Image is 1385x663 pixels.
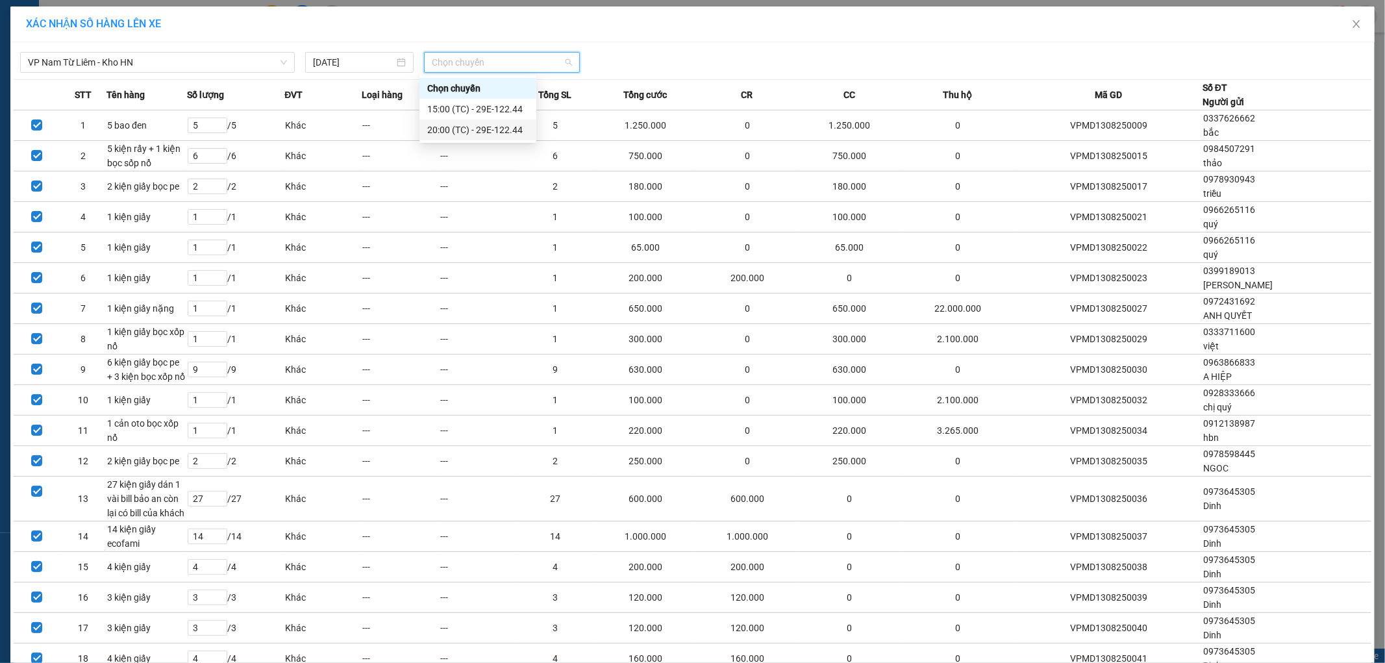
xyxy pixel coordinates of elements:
[284,552,362,582] td: Khác
[1016,416,1203,446] td: VPMD1308250034
[106,446,187,477] td: 2 kiện giấy bọc pe
[187,416,284,446] td: / 1
[362,202,439,232] td: ---
[1016,385,1203,416] td: VPMD1308250032
[594,141,696,171] td: 750.000
[1203,310,1252,321] span: ANH QUYẾT
[284,446,362,477] td: Khác
[187,263,284,294] td: / 1
[284,385,362,416] td: Khác
[1203,630,1221,640] span: Dinh
[362,582,439,613] td: ---
[799,263,901,294] td: 0
[1203,174,1255,184] span: 0978930943
[1351,19,1362,29] span: close
[799,324,901,355] td: 300.000
[799,294,901,324] td: 650.000
[362,613,439,644] td: ---
[284,582,362,613] td: Khác
[1203,463,1229,473] span: NGOC
[594,477,696,521] td: 600.000
[284,263,362,294] td: Khác
[742,88,753,102] span: CR
[187,552,284,582] td: / 4
[696,446,798,477] td: 0
[696,232,798,263] td: 0
[60,477,107,521] td: 13
[1203,402,1232,412] span: chị quý
[60,171,107,202] td: 3
[1203,144,1255,154] span: 0984507291
[594,294,696,324] td: 650.000
[1016,446,1203,477] td: VPMD1308250035
[362,171,439,202] td: ---
[1016,202,1203,232] td: VPMD1308250021
[60,446,107,477] td: 12
[594,521,696,552] td: 1.000.000
[594,446,696,477] td: 250.000
[799,355,901,385] td: 630.000
[60,613,107,644] td: 17
[1016,141,1203,171] td: VPMD1308250015
[60,232,107,263] td: 5
[1203,501,1221,511] span: Dinh
[187,88,224,102] span: Số lượng
[284,521,362,552] td: Khác
[901,110,1015,141] td: 0
[1203,371,1232,382] span: A HIỆP
[1203,327,1255,337] span: 0333711600
[1203,113,1255,123] span: 0337626662
[284,171,362,202] td: Khác
[1203,538,1221,549] span: Dinh
[799,141,901,171] td: 750.000
[106,552,187,582] td: 4 kiện giấy
[440,613,517,644] td: ---
[432,53,572,72] span: Chọn chuyến
[901,355,1015,385] td: 0
[1016,171,1203,202] td: VPMD1308250017
[187,110,284,141] td: / 5
[538,88,571,102] span: Tổng SL
[696,416,798,446] td: 0
[440,355,517,385] td: ---
[1016,263,1203,294] td: VPMD1308250023
[696,385,798,416] td: 0
[362,416,439,446] td: ---
[1338,6,1375,43] button: Close
[594,324,696,355] td: 300.000
[799,521,901,552] td: 0
[187,385,284,416] td: / 1
[5,90,81,101] span: 19:10:47 [DATE]
[1203,432,1219,443] span: hbn
[517,263,594,294] td: 1
[284,324,362,355] td: Khác
[187,446,284,477] td: / 2
[427,81,529,95] div: Chọn chuyến
[106,416,187,446] td: 1 cản oto bọc xốp nổ
[60,416,107,446] td: 11
[60,385,107,416] td: 10
[284,355,362,385] td: Khác
[1203,599,1221,610] span: Dinh
[943,88,972,102] span: Thu hộ
[594,110,696,141] td: 1.250.000
[28,53,287,72] span: VP Nam Từ Liêm - Kho HN
[517,552,594,582] td: 4
[594,552,696,582] td: 200.000
[594,202,696,232] td: 100.000
[1203,188,1221,199] span: triều
[106,171,187,202] td: 2 kiện giấy bọc pe
[187,355,284,385] td: / 9
[696,171,798,202] td: 0
[60,552,107,582] td: 15
[284,110,362,141] td: Khác
[106,263,187,294] td: 1 kiện giấy
[594,232,696,263] td: 65.000
[5,69,201,87] span: Mã đơn: VPMD1308250046
[1203,158,1222,168] span: thảo
[106,88,145,102] span: Tên hàng
[60,110,107,141] td: 1
[187,294,284,324] td: / 1
[313,55,394,69] input: 13/08/2025
[106,110,187,141] td: 5 bao đen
